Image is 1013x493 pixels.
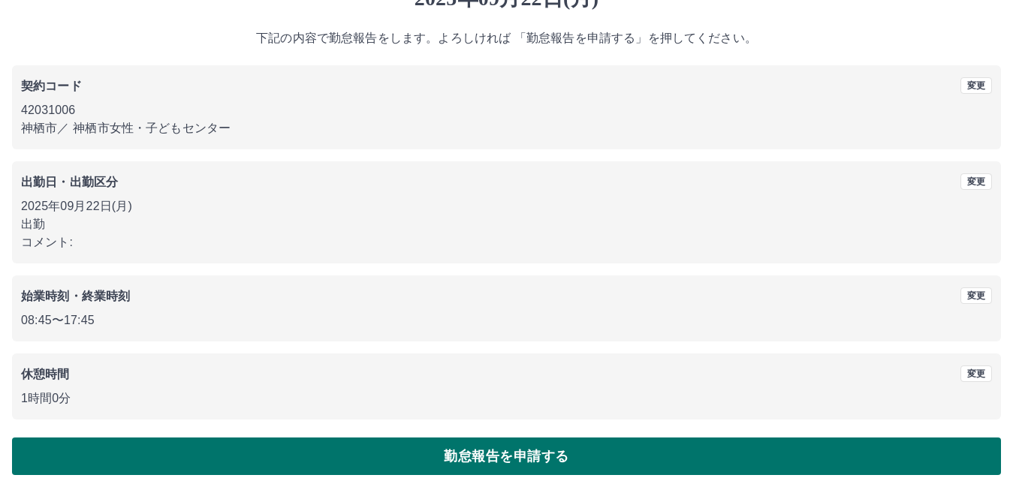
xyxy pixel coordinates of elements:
p: 出勤 [21,215,992,233]
b: 契約コード [21,80,82,92]
b: 始業時刻・終業時刻 [21,290,130,302]
b: 出勤日・出勤区分 [21,176,118,188]
button: 変更 [960,365,992,382]
button: 変更 [960,173,992,190]
p: 2025年09月22日(月) [21,197,992,215]
button: 変更 [960,77,992,94]
p: 神栖市 ／ 神栖市女性・子どもセンター [21,119,992,137]
p: コメント: [21,233,992,251]
p: 42031006 [21,101,992,119]
button: 勤怠報告を申請する [12,437,1001,475]
p: 下記の内容で勤怠報告をします。よろしければ 「勤怠報告を申請する」を押してください。 [12,29,1001,47]
p: 1時間0分 [21,389,992,407]
p: 08:45 〜 17:45 [21,311,992,329]
button: 変更 [960,287,992,304]
b: 休憩時間 [21,368,70,380]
